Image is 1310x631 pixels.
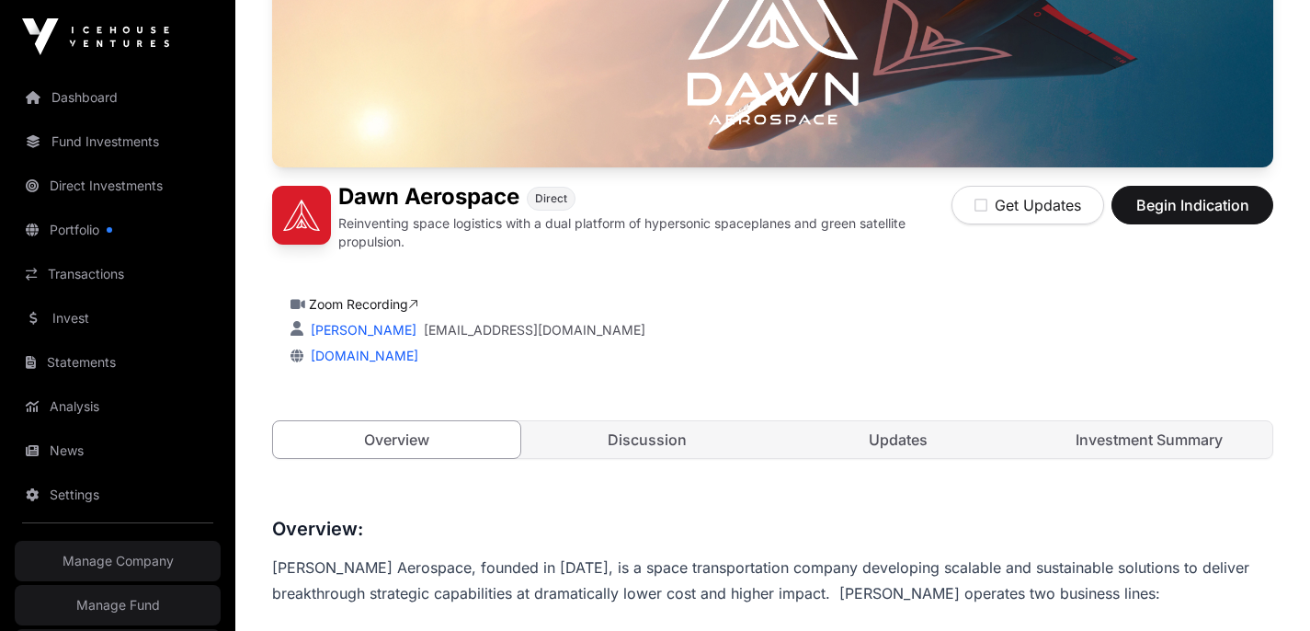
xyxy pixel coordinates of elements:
a: [EMAIL_ADDRESS][DOMAIN_NAME] [424,321,645,339]
h1: Dawn Aerospace [338,186,519,211]
button: Begin Indication [1111,186,1273,224]
a: Begin Indication [1111,204,1273,223]
a: News [15,430,221,471]
nav: Tabs [273,421,1272,458]
a: Investment Summary [1025,421,1272,458]
a: Direct Investments [15,166,221,206]
p: [PERSON_NAME] Aerospace, founded in [DATE], is a space transportation company developing scalable... [272,555,1273,606]
a: Updates [775,421,1022,458]
a: [PERSON_NAME] [307,322,416,338]
p: Reinventing space logistics with a dual platform of hypersonic spaceplanes and green satellite pr... [338,214,951,251]
a: Analysis [15,386,221,427]
a: Zoom Recording [309,296,418,312]
img: Dawn Aerospace [272,186,331,245]
a: Transactions [15,254,221,294]
h3: Overview: [272,514,1273,544]
span: Begin Indication [1134,194,1250,216]
button: Get Updates [951,186,1104,224]
a: [DOMAIN_NAME] [303,348,418,363]
img: Icehouse Ventures Logo [22,18,169,55]
a: Invest [15,298,221,338]
a: Portfolio [15,210,221,250]
a: Dashboard [15,77,221,118]
a: Overview [272,420,521,459]
iframe: Chat Widget [1218,543,1310,631]
a: Statements [15,342,221,383]
a: Discussion [524,421,771,458]
a: Settings [15,475,221,515]
span: Direct [535,191,567,206]
a: Manage Fund [15,585,221,625]
a: Fund Investments [15,121,221,162]
a: Manage Company [15,541,221,581]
